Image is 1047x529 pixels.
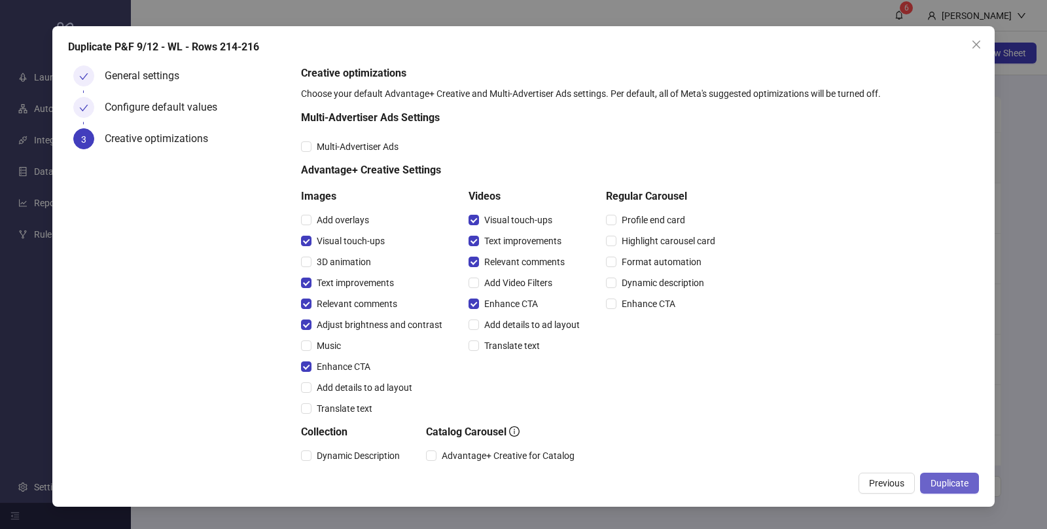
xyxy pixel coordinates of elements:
span: info-circle [509,426,520,437]
h5: Regular Carousel [606,189,720,204]
span: 3D animation [311,255,376,269]
span: Translate text [311,401,378,416]
span: Format automation [616,255,707,269]
button: Close [966,34,987,55]
span: Previous [869,478,904,488]
span: Enhance CTA [616,297,681,311]
span: Highlight carousel card [616,234,720,248]
span: Dynamic Description [311,448,405,463]
span: Adjust brightness and contrast [311,318,448,332]
span: Add details to ad layout [479,318,585,332]
h5: Advantage+ Creative Settings [301,162,720,178]
button: Duplicate [920,473,979,494]
span: Add Video Filters [479,276,558,290]
span: Visual touch-ups [479,213,558,227]
span: Add details to ad layout [311,380,417,395]
span: Dynamic description [616,276,709,290]
span: Text improvements [479,234,567,248]
h5: Catalog Carousel [426,424,580,440]
div: Duplicate P&F 9/12 - WL - Rows 214-216 [68,39,979,55]
span: Visual touch-ups [311,234,390,248]
span: check [79,72,88,81]
span: Relevant comments [479,255,570,269]
div: Configure default values [105,97,228,118]
button: Previous [859,473,915,494]
span: Text improvements [311,276,399,290]
span: check [79,103,88,113]
span: 3 [81,134,86,145]
span: Music [311,338,346,353]
span: close [971,39,982,50]
div: Creative optimizations [105,128,219,149]
span: Advantage+ Creative for Catalog [436,448,580,463]
span: Enhance CTA [311,359,376,374]
span: Multi-Advertiser Ads [311,139,404,154]
span: Duplicate [931,478,968,488]
span: Translate text [479,338,545,353]
span: Profile end card [616,213,690,227]
div: Choose your default Advantage+ Creative and Multi-Advertiser Ads settings. Per default, all of Me... [301,86,974,101]
span: Add overlays [311,213,374,227]
h5: Videos [469,189,585,204]
h5: Multi-Advertiser Ads Settings [301,110,720,126]
div: General settings [105,65,190,86]
h5: Creative optimizations [301,65,974,81]
h5: Images [301,189,448,204]
span: Enhance CTA [479,297,543,311]
h5: Collection [301,424,405,440]
span: Relevant comments [311,297,402,311]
